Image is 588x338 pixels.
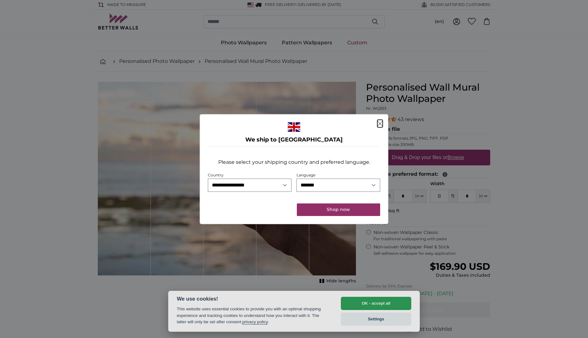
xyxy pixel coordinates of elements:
button: Shop now [297,203,380,216]
p: Please select your shipping country and preferred language. [218,158,370,166]
h4: We ship to [GEOGRAPHIC_DATA] [208,136,380,144]
label: Country [208,173,224,177]
button: Close [377,120,383,127]
img: United Kingdom [288,122,300,132]
label: Language [297,173,315,177]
